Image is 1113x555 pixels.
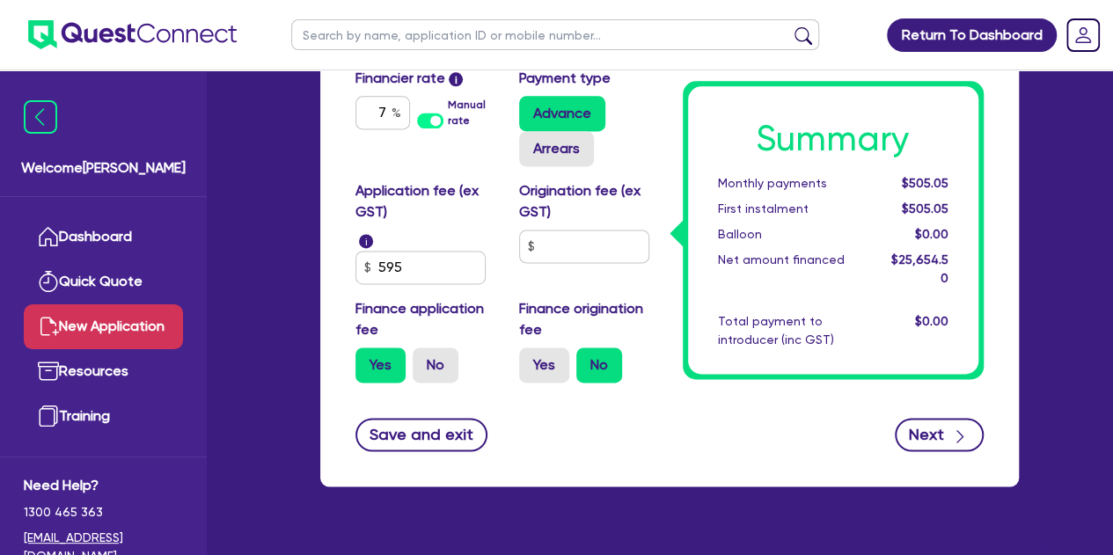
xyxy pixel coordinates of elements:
span: 1300 465 363 [24,503,183,522]
a: Training [24,394,183,439]
label: Yes [519,347,569,383]
label: Origination fee (ex GST) [519,180,656,223]
label: Finance origination fee [519,298,656,340]
a: Dashboard [24,215,183,259]
img: quest-connect-logo-blue [28,20,237,49]
button: Next [895,418,984,451]
span: i [449,72,463,86]
div: Monthly payments [705,174,876,193]
label: Advance [519,96,605,131]
label: Financier rate [355,68,464,89]
span: Need Help? [24,475,183,496]
a: Return To Dashboard [887,18,1057,52]
a: Resources [24,349,183,394]
label: Manual rate [448,97,492,128]
button: Save and exit [355,418,488,451]
a: Dropdown toggle [1060,12,1106,58]
input: Search by name, application ID or mobile number... [291,19,819,50]
label: Yes [355,347,406,383]
img: training [38,405,59,427]
span: i [359,234,373,248]
label: Application fee (ex GST) [355,180,493,223]
h1: Summary [718,118,948,160]
span: $25,654.50 [890,252,948,285]
span: $505.05 [901,176,948,190]
img: new-application [38,316,59,337]
label: Arrears [519,131,594,166]
a: New Application [24,304,183,349]
span: $0.00 [914,314,948,328]
img: quick-quote [38,271,59,292]
span: $505.05 [901,201,948,215]
div: Balloon [705,225,876,244]
label: No [413,347,458,383]
label: No [576,347,622,383]
div: Total payment to introducer (inc GST) [705,312,876,349]
img: icon-menu-close [24,100,57,134]
a: Quick Quote [24,259,183,304]
div: First instalment [705,200,876,218]
label: Finance application fee [355,298,493,340]
label: Payment type [519,68,611,89]
img: resources [38,361,59,382]
span: $0.00 [914,227,948,241]
div: Net amount financed [705,251,876,288]
span: Welcome [PERSON_NAME] [21,157,186,179]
